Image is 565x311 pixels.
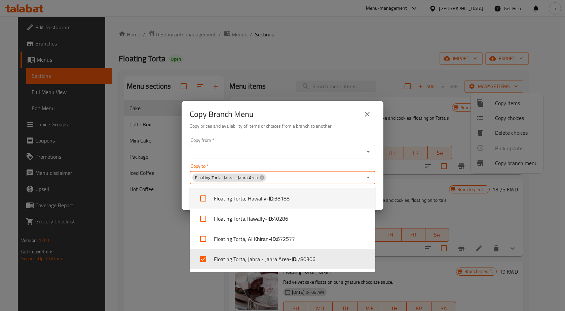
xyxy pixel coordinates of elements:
[269,235,277,243] b: - ID:
[190,209,375,229] li: Floating Torta,Hawally
[364,147,373,156] button: Open
[265,215,273,223] b: - ID:
[277,235,295,243] span: 672577
[190,188,375,209] li: Floating Torta, Hawally
[266,194,274,203] b: - ID:
[297,255,315,263] span: 780306
[289,255,297,263] b: - ID:
[190,109,254,120] h2: Copy Branch Menu
[190,249,375,269] li: Floating Torta, Jahra - Jahra Area
[364,173,373,182] button: Close
[359,106,375,122] button: close
[190,229,375,249] li: Floating Torta, Al Khiran
[190,122,375,130] h6: Copy prices and availability of items or choices from a branch to another
[192,174,266,182] div: Floating Torta, Jahra - Jahra Area
[192,175,261,181] span: Floating Torta, Jahra - Jahra Area
[273,215,288,223] span: 40286
[274,194,290,203] span: 38188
